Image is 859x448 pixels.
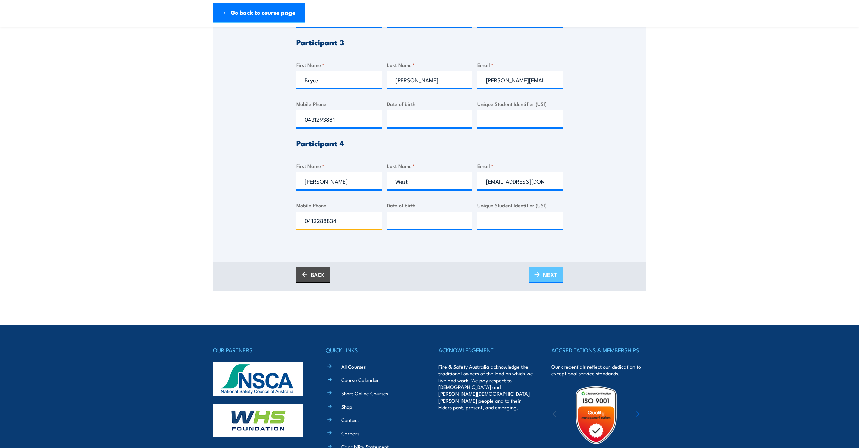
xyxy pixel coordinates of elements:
[387,201,472,209] label: Date of birth
[387,61,472,69] label: Last Name
[566,385,626,445] img: Untitled design (19)
[296,139,563,147] h3: Participant 4
[529,267,563,283] a: NEXT
[296,162,382,170] label: First Name
[341,403,352,410] a: Shop
[438,345,533,355] h4: ACKNOWLEDGEMENT
[341,416,359,423] a: Contact
[296,201,382,209] label: Mobile Phone
[213,3,305,23] a: ← Go back to course page
[341,376,379,383] a: Course Calendar
[341,430,359,437] a: Careers
[387,100,472,108] label: Date of birth
[551,345,646,355] h4: ACCREDITATIONS & MEMBERSHIPS
[326,345,421,355] h4: QUICK LINKS
[551,363,646,377] p: Our credentials reflect our dedication to exceptional service standards.
[341,363,366,370] a: All Courses
[387,162,472,170] label: Last Name
[543,266,557,284] span: NEXT
[477,162,563,170] label: Email
[626,403,685,427] img: ewpa-logo
[296,100,382,108] label: Mobile Phone
[438,363,533,411] p: Fire & Safety Australia acknowledge the traditional owners of the land on which we live and work....
[296,267,330,283] a: BACK
[477,100,563,108] label: Unique Student Identifier (USI)
[213,345,308,355] h4: OUR PARTNERS
[296,38,563,46] h3: Participant 3
[477,201,563,209] label: Unique Student Identifier (USI)
[341,390,388,397] a: Short Online Courses
[477,61,563,69] label: Email
[213,404,303,437] img: whs-logo-footer
[296,61,382,69] label: First Name
[213,362,303,396] img: nsca-logo-footer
